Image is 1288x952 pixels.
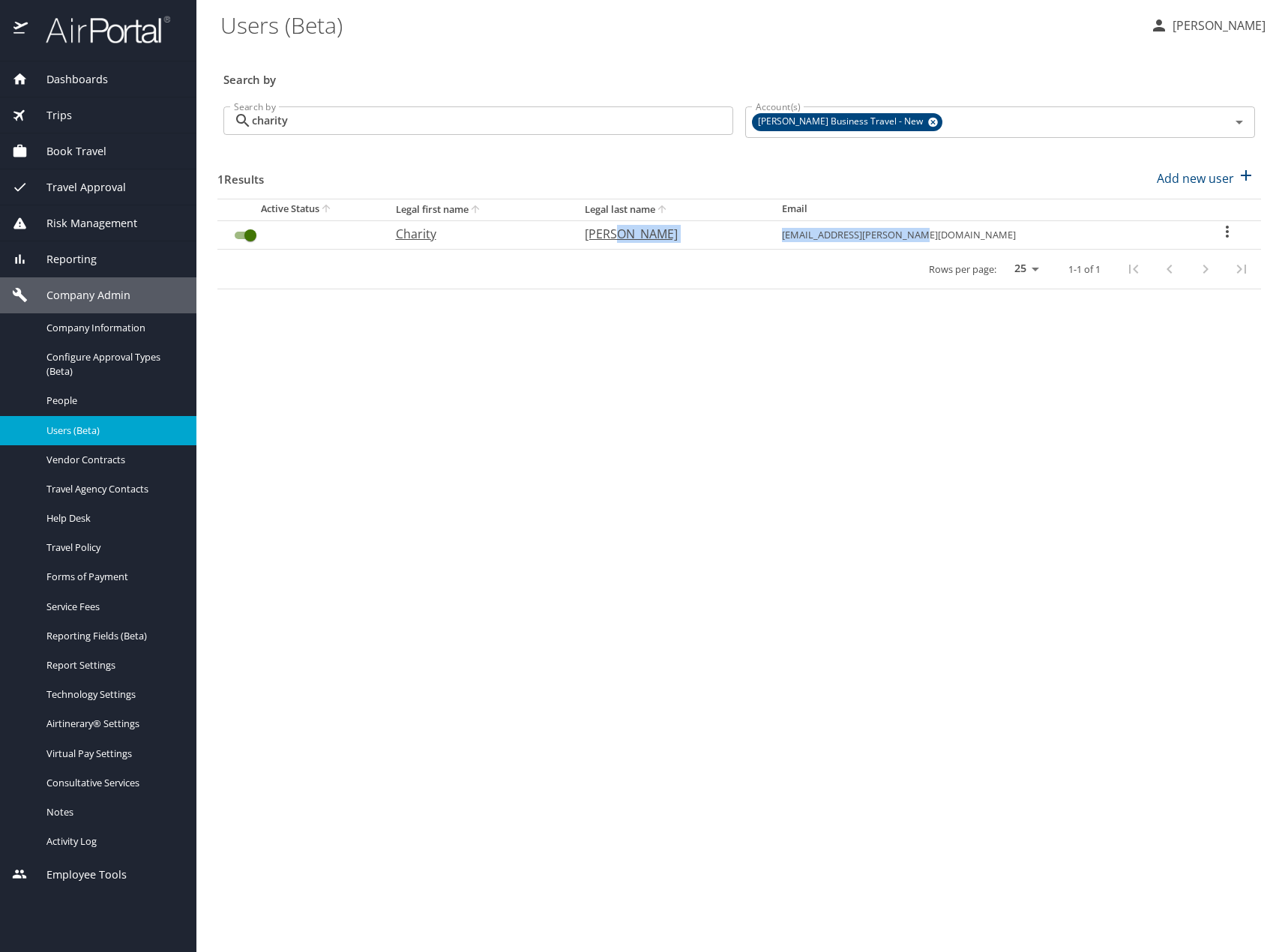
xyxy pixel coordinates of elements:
button: Open [1229,112,1250,133]
span: Trips [28,107,72,124]
button: sort [319,202,334,217]
span: Travel Policy [46,540,178,555]
span: [PERSON_NAME] Business Travel - New [752,114,932,130]
span: Travel Agency Contacts [46,482,178,496]
span: Book Travel [28,143,106,160]
span: Consultative Services [46,776,178,790]
span: Reporting [28,251,97,268]
span: Reporting Fields (Beta) [46,629,178,643]
td: [EMAIL_ADDRESS][PERSON_NAME][DOMAIN_NAME] [770,220,1194,249]
img: icon-airportal.png [13,15,29,44]
span: Company Admin [28,287,130,304]
span: Help Desk [46,511,178,525]
h3: Search by [223,62,1255,88]
span: Report Settings [46,658,178,672]
span: Activity Log [46,834,178,849]
div: [PERSON_NAME] Business Travel - New [752,113,942,131]
th: Legal last name [573,199,770,220]
p: Rows per page: [929,265,996,274]
p: Charity [396,225,555,243]
span: Users (Beta) [46,424,178,438]
th: Active Status [217,199,384,220]
span: Vendor Contracts [46,453,178,467]
button: Add new user [1151,162,1261,195]
button: [PERSON_NAME] [1144,12,1272,39]
span: Employee Tools [28,867,127,883]
span: Notes [46,805,178,819]
span: People [46,394,178,408]
span: Risk Management [28,215,137,232]
span: Service Fees [46,600,178,614]
p: [PERSON_NAME] [1168,16,1266,34]
input: Search by name or email [252,106,733,135]
span: Configure Approval Types (Beta) [46,350,178,379]
select: rows per page [1002,258,1044,280]
table: User Search Table [217,199,1261,289]
span: Airtinerary® Settings [46,717,178,731]
span: Forms of Payment [46,570,178,584]
h1: Users (Beta) [220,1,1138,48]
img: airportal-logo.png [29,15,170,44]
h3: 1 Results [217,162,264,188]
span: Virtual Pay Settings [46,747,178,761]
button: sort [655,203,670,217]
span: Dashboards [28,71,108,88]
span: Company Information [46,321,178,335]
p: Add new user [1157,169,1234,187]
p: [PERSON_NAME] [585,225,752,243]
th: Email [770,199,1194,220]
span: Technology Settings [46,687,178,702]
th: Legal first name [384,199,573,220]
button: sort [469,203,484,217]
span: Travel Approval [28,179,126,196]
p: 1-1 of 1 [1068,265,1101,274]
